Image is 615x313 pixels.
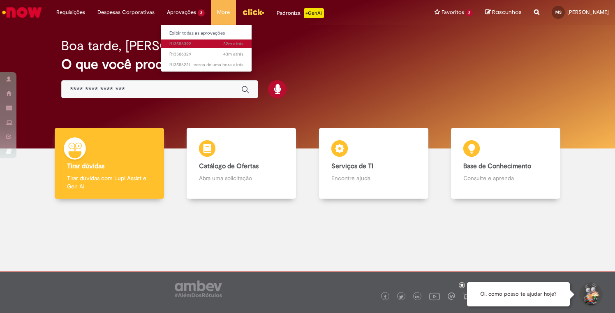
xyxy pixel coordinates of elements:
a: Base de Conhecimento Consulte e aprenda [440,128,572,199]
span: R13586221 [169,62,243,68]
span: Despesas Corporativas [97,8,155,16]
a: Rascunhos [485,9,522,16]
div: Oi, como posso te ajudar hoje? [467,282,570,306]
span: Rascunhos [492,8,522,16]
b: Serviços de TI [331,162,373,170]
img: click_logo_yellow_360x200.png [242,6,264,18]
time: 01/10/2025 14:18:19 [194,62,243,68]
img: logo_footer_linkedin.png [415,294,419,299]
p: Abra uma solicitação [199,174,284,182]
img: logo_footer_twitter.png [399,295,403,299]
img: logo_footer_facebook.png [383,295,387,299]
a: Serviços de TI Encontre ajuda [307,128,440,199]
h2: O que você procura hoje? [61,57,553,72]
span: More [217,8,230,16]
a: Aberto R13586221 : [161,60,252,70]
a: Aberto R13586329 : [161,50,252,59]
span: [PERSON_NAME] [567,9,609,16]
a: Aberto R13586392 : [161,39,252,49]
span: Favoritos [442,8,464,16]
h2: Boa tarde, [PERSON_NAME] [61,39,228,53]
span: R13586329 [169,51,243,58]
b: Catálogo de Ofertas [199,162,259,170]
img: logo_footer_naosei.png [463,292,470,300]
a: Catálogo de Ofertas Abra uma solicitação [176,128,308,199]
p: Encontre ajuda [331,174,416,182]
img: ServiceNow [1,4,43,21]
p: Consulte e aprenda [463,174,548,182]
p: Tirar dúvidas com Lupi Assist e Gen Ai [67,174,152,190]
img: logo_footer_youtube.png [429,291,440,301]
img: logo_footer_ambev_rotulo_gray.png [175,281,222,297]
a: Exibir todas as aprovações [161,29,252,38]
span: cerca de uma hora atrás [194,62,243,68]
span: Requisições [56,8,85,16]
b: Base de Conhecimento [463,162,531,170]
a: Tirar dúvidas Tirar dúvidas com Lupi Assist e Gen Ai [43,128,176,199]
img: logo_footer_workplace.png [448,292,455,300]
span: 3 [198,9,205,16]
time: 01/10/2025 14:34:03 [223,51,243,57]
div: Padroniza [277,8,324,18]
ul: Aprovações [161,25,252,72]
span: 43m atrás [223,51,243,57]
b: Tirar dúvidas [67,162,104,170]
span: MS [555,9,562,15]
span: 32m atrás [223,41,243,47]
span: 2 [466,9,473,16]
span: Aprovações [167,8,196,16]
span: R13586392 [169,41,243,47]
p: +GenAi [304,8,324,18]
time: 01/10/2025 14:44:43 [223,41,243,47]
button: Iniciar Conversa de Suporte [578,282,603,307]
